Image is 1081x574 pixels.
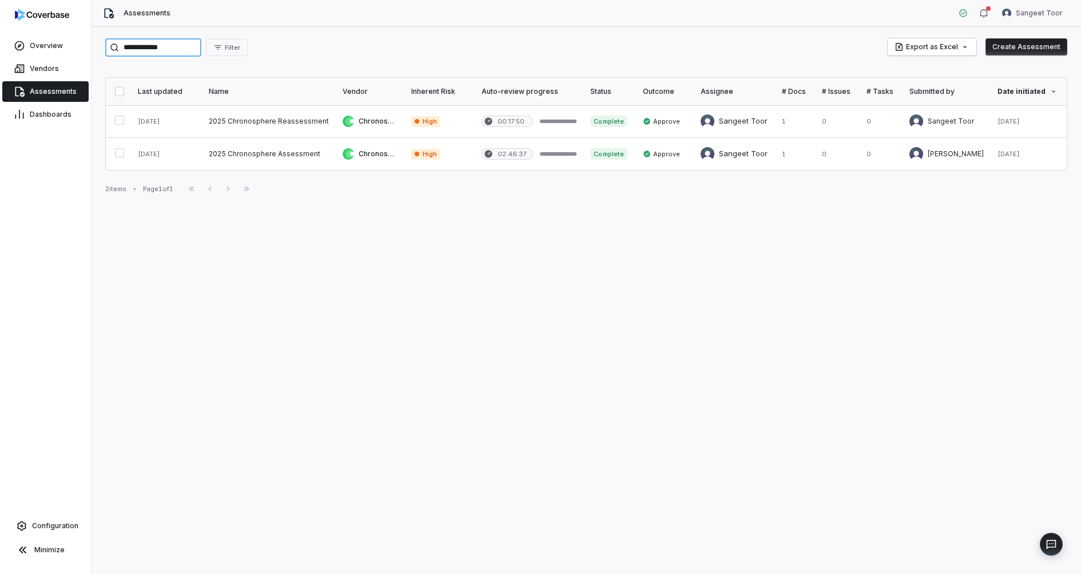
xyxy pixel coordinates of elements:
[138,87,194,96] div: Last updated
[1002,9,1011,18] img: Sangeet Toor avatar
[701,87,768,96] div: Assignee
[5,539,86,561] button: Minimize
[30,87,77,96] span: Assessments
[225,43,240,52] span: Filter
[867,87,896,96] div: # Tasks
[590,87,629,96] div: Status
[643,87,687,96] div: Outcome
[888,38,976,56] button: Export as Excel
[5,516,86,536] a: Configuration
[822,87,853,96] div: # Issues
[15,9,69,21] img: logo-D7KZi-bG.svg
[105,185,126,193] div: 2 items
[2,104,89,125] a: Dashboards
[411,87,467,96] div: Inherent Risk
[909,147,923,161] img: Prateek Paliwal avatar
[482,87,577,96] div: Auto-review progress
[209,87,329,96] div: Name
[124,9,170,18] span: Assessments
[343,87,398,96] div: Vendor
[2,81,89,102] a: Assessments
[206,39,248,56] button: Filter
[34,545,65,555] span: Minimize
[32,521,78,531] span: Configuration
[909,114,923,128] img: Sangeet Toor avatar
[30,41,63,50] span: Overview
[985,38,1067,56] button: Create Assessment
[997,87,1058,96] div: Date initiated
[30,110,71,119] span: Dashboards
[909,87,984,96] div: Submitted by
[701,114,714,128] img: Sangeet Toor avatar
[2,58,89,79] a: Vendors
[143,185,173,193] div: Page 1 of 1
[782,87,808,96] div: # Docs
[2,35,89,56] a: Overview
[1016,9,1063,18] span: Sangeet Toor
[995,5,1070,22] button: Sangeet Toor avatarSangeet Toor
[30,64,59,73] span: Vendors
[133,185,136,193] div: •
[701,147,714,161] img: Sangeet Toor avatar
